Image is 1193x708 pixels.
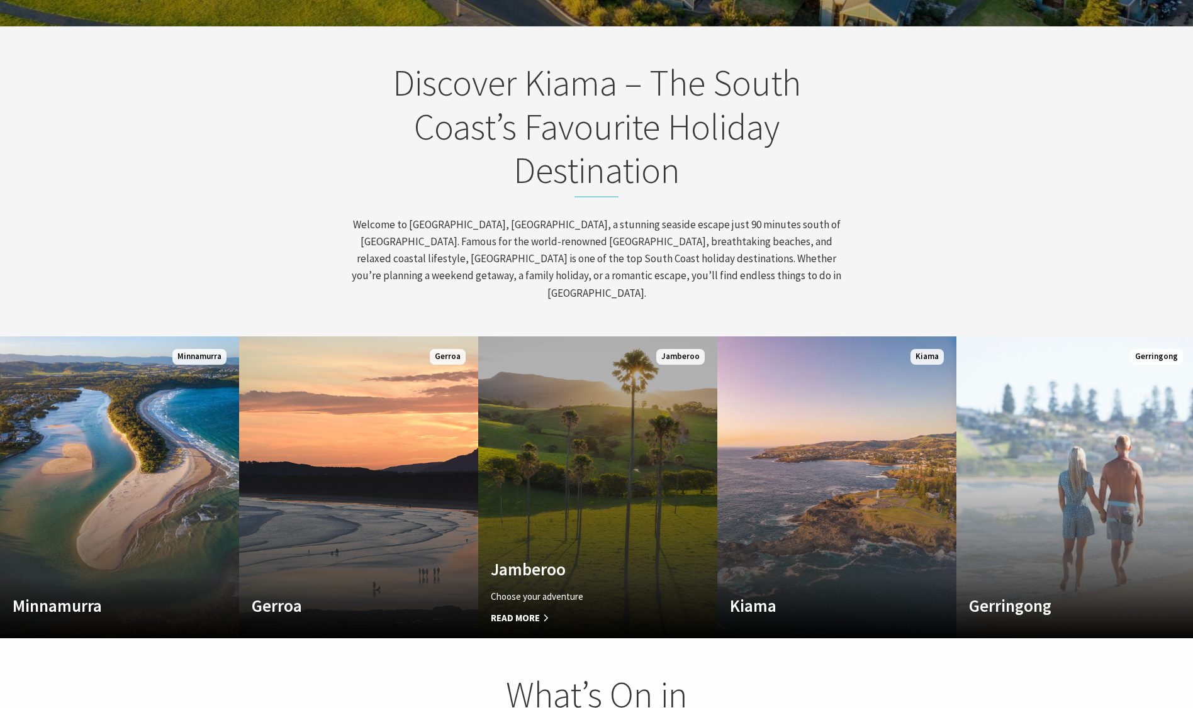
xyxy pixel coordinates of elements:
a: Custom Image Used Gerroa Gerroa [239,336,478,638]
span: Gerroa [430,349,466,365]
span: Minnamurra [172,349,227,365]
h4: Minnamurra [13,595,191,616]
p: Welcome to [GEOGRAPHIC_DATA], [GEOGRAPHIC_DATA], a stunning seaside escape just 90 minutes south ... [350,216,843,302]
span: Jamberoo [656,349,705,365]
span: Gerringong [1130,349,1183,365]
p: Choose your adventure [491,589,669,604]
span: Kiama [910,349,944,365]
h4: Gerringong [969,595,1147,616]
h4: Kiama [730,595,908,616]
h4: Jamberoo [491,559,669,579]
h2: Discover Kiama – The South Coast’s Favourite Holiday Destination [350,61,843,197]
h4: Gerroa [252,595,430,616]
a: Custom Image Used Kiama Kiama [717,336,956,638]
span: Read More [491,611,669,626]
a: Custom Image Used Jamberoo Choose your adventure Read More Jamberoo [478,336,717,638]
